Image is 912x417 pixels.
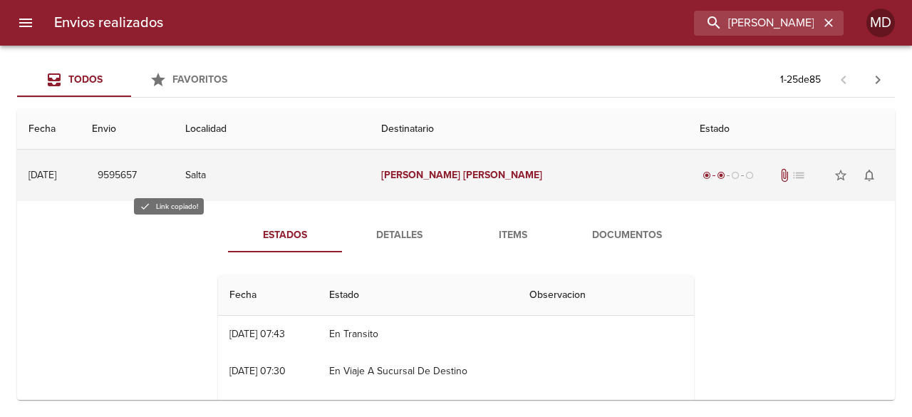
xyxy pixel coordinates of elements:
[351,227,447,244] span: Detalles
[9,6,43,40] button: menu
[866,9,895,37] div: Abrir información de usuario
[381,169,460,181] em: [PERSON_NAME]
[826,72,861,86] span: Pagina anterior
[98,167,137,185] span: 9595657
[17,63,245,97] div: Tabs Envios
[54,11,163,34] h6: Envios realizados
[68,73,103,86] span: Todos
[228,218,684,252] div: Tabs detalle de guia
[237,227,333,244] span: Estados
[465,227,561,244] span: Items
[463,169,542,181] em: [PERSON_NAME]
[229,365,286,377] div: [DATE] 07:30
[855,161,883,190] button: Activar notificaciones
[28,169,56,181] div: [DATE]
[862,168,876,182] span: notifications_none
[318,275,519,316] th: Estado
[745,171,754,180] span: radio_button_unchecked
[834,168,848,182] span: star_border
[866,9,895,37] div: MD
[703,171,711,180] span: radio_button_checked
[174,150,370,201] td: Salta
[17,109,81,150] th: Fecha
[792,168,806,182] span: No tiene pedido asociado
[694,11,819,36] input: buscar
[826,161,855,190] button: Agregar a favoritos
[229,328,285,340] div: [DATE] 07:43
[92,163,142,189] button: 9595657
[861,63,895,97] span: Pagina siguiente
[318,316,519,353] td: En Transito
[81,109,174,150] th: Envio
[172,73,227,86] span: Favoritos
[717,171,725,180] span: radio_button_checked
[777,168,792,182] span: Tiene documentos adjuntos
[780,73,821,87] p: 1 - 25 de 85
[218,275,318,316] th: Fecha
[688,109,895,150] th: Estado
[518,275,694,316] th: Observacion
[579,227,675,244] span: Documentos
[370,109,688,150] th: Destinatario
[318,353,519,390] td: En Viaje A Sucursal De Destino
[174,109,370,150] th: Localidad
[731,171,740,180] span: radio_button_unchecked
